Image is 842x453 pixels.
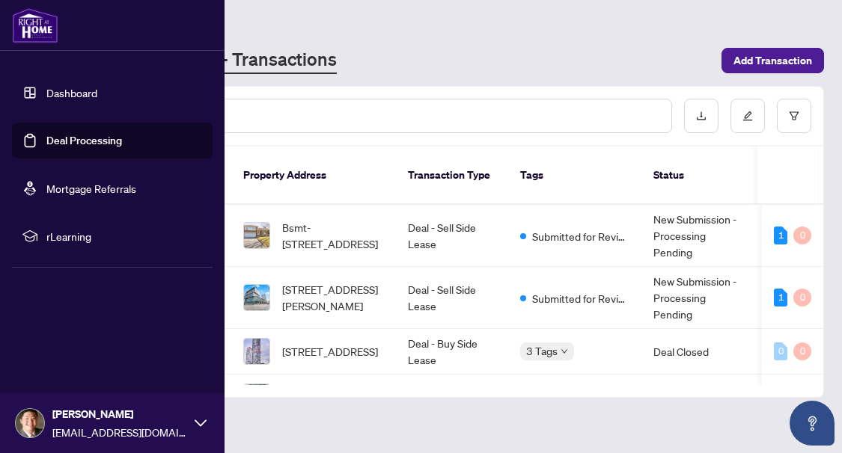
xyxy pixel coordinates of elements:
[790,401,835,446] button: Open asap
[561,348,568,355] span: down
[52,424,187,440] span: [EMAIL_ADDRESS][DOMAIN_NAME]
[793,342,811,360] div: 0
[774,226,787,244] div: 1
[396,205,508,267] td: Deal - Sell Side Lease
[641,329,754,375] td: Deal Closed
[244,384,269,410] img: thumbnail-img
[641,375,754,420] td: Deal Closed
[774,289,787,306] div: 1
[508,147,641,205] th: Tags
[526,342,558,360] span: 3 Tags
[722,48,824,73] button: Add Transaction
[282,219,384,252] span: Bsmt-[STREET_ADDRESS]
[793,289,811,306] div: 0
[789,111,799,121] span: filter
[282,380,384,413] span: [STREET_ADDRESS][PERSON_NAME][PERSON_NAME]
[244,223,269,248] img: thumbnail-img
[733,49,812,73] span: Add Transaction
[396,329,508,375] td: Deal - Buy Side Lease
[282,343,378,360] span: [STREET_ADDRESS]
[12,7,58,43] img: logo
[244,285,269,310] img: thumbnail-img
[46,228,202,244] span: rLearning
[641,147,754,205] th: Status
[684,99,719,133] button: download
[532,228,629,244] span: Submitted for Review
[16,409,44,437] img: Profile Icon
[777,99,811,133] button: filter
[46,182,136,195] a: Mortgage Referrals
[52,406,187,422] span: [PERSON_NAME]
[282,281,384,314] span: [STREET_ADDRESS][PERSON_NAME]
[46,86,97,99] a: Dashboard
[396,147,508,205] th: Transaction Type
[244,339,269,364] img: thumbnail-img
[396,267,508,329] td: Deal - Sell Side Lease
[396,375,508,420] td: Deal - Buy Side Lease
[742,111,753,121] span: edit
[641,205,754,267] td: New Submission - Processing Pending
[231,147,396,205] th: Property Address
[46,134,122,147] a: Deal Processing
[730,99,765,133] button: edit
[774,342,787,360] div: 0
[641,267,754,329] td: New Submission - Processing Pending
[532,290,629,306] span: Submitted for Review
[696,111,707,121] span: download
[793,226,811,244] div: 0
